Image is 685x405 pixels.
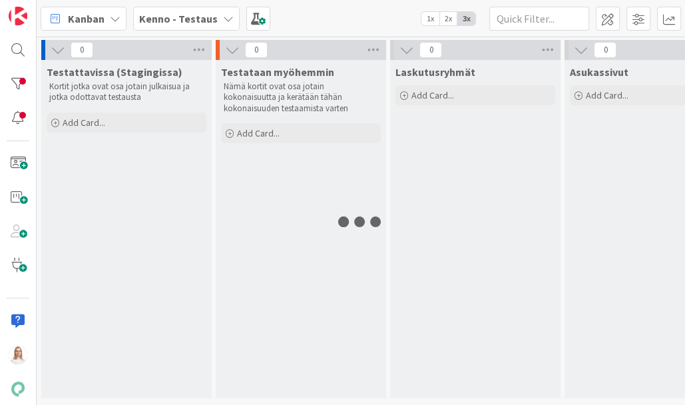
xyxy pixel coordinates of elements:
[9,346,27,364] img: SL
[224,81,378,114] p: Nämä kortit ovat osa jotain kokonaisuutta ja kerätään tähän kokonaisuuden testaamista varten
[9,7,27,25] img: Visit kanbanzone.com
[421,12,439,25] span: 1x
[419,42,442,58] span: 0
[9,380,27,398] img: avatar
[594,42,616,58] span: 0
[245,42,268,58] span: 0
[63,117,105,129] span: Add Card...
[68,11,105,27] span: Kanban
[411,89,454,101] span: Add Card...
[237,127,280,139] span: Add Card...
[489,7,589,31] input: Quick Filter...
[395,65,475,79] span: Laskutusryhmät
[71,42,93,58] span: 0
[586,89,628,101] span: Add Card...
[439,12,457,25] span: 2x
[47,65,182,79] span: Testattavissa (Stagingissa)
[457,12,475,25] span: 3x
[221,65,334,79] span: Testataan myöhemmin
[139,12,218,25] b: Kenno - Testaus
[49,81,204,103] p: Kortit jotka ovat osa jotain julkaisua ja jotka odottavat testausta
[570,65,628,79] span: Asukassivut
